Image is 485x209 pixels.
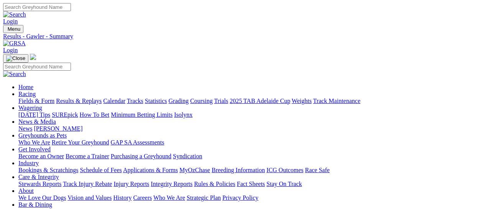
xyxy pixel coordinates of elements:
a: Who We Are [153,194,185,201]
a: Wagering [18,104,42,111]
a: Track Maintenance [313,98,360,104]
a: Stewards Reports [18,181,61,187]
a: Login [3,47,18,53]
button: Toggle navigation [3,54,28,63]
a: Statistics [145,98,167,104]
img: Search [3,71,26,78]
a: SUREpick [52,111,78,118]
a: Trials [214,98,228,104]
a: About [18,187,34,194]
a: ICG Outcomes [266,167,303,173]
a: Privacy Policy [222,194,258,201]
a: Bookings & Scratchings [18,167,78,173]
input: Search [3,63,71,71]
div: Care & Integrity [18,181,482,187]
a: GAP SA Assessments [111,139,164,146]
a: Fact Sheets [237,181,265,187]
a: Racing [18,91,36,97]
a: Careers [133,194,152,201]
a: Results & Replays [56,98,102,104]
a: Purchasing a Greyhound [111,153,171,159]
a: Integrity Reports [151,181,192,187]
div: Racing [18,98,482,104]
input: Search [3,3,71,11]
a: [PERSON_NAME] [34,125,82,132]
a: Grading [169,98,189,104]
a: Breeding Information [212,167,265,173]
a: Applications & Forms [123,167,178,173]
a: Schedule of Fees [80,167,122,173]
a: Care & Integrity [18,174,59,180]
a: History [113,194,132,201]
a: Syndication [173,153,202,159]
a: Race Safe [305,167,329,173]
a: Retire Your Greyhound [52,139,109,146]
div: Greyhounds as Pets [18,139,482,146]
a: Home [18,84,33,90]
img: Search [3,11,26,18]
a: We Love Our Dogs [18,194,66,201]
a: Tracks [127,98,143,104]
a: How To Bet [80,111,110,118]
a: News & Media [18,118,56,125]
a: Track Injury Rebate [63,181,112,187]
a: [DATE] Tips [18,111,50,118]
a: MyOzChase [179,167,210,173]
img: GRSA [3,40,26,47]
a: Strategic Plan [187,194,221,201]
img: logo-grsa-white.png [30,54,36,60]
div: News & Media [18,125,482,132]
a: Vision and Values [67,194,112,201]
a: 2025 TAB Adelaide Cup [230,98,290,104]
div: About [18,194,482,201]
a: Results - Gawler - Summary [3,33,482,40]
a: Coursing [190,98,213,104]
a: Become an Owner [18,153,64,159]
div: Industry [18,167,482,174]
a: Bar & Dining [18,201,52,208]
div: Wagering [18,111,482,118]
a: Fields & Form [18,98,54,104]
img: Close [6,55,25,61]
a: Isolynx [174,111,192,118]
button: Toggle navigation [3,25,23,33]
a: News [18,125,32,132]
a: Login [3,18,18,25]
a: Minimum Betting Limits [111,111,173,118]
a: Become a Trainer [66,153,109,159]
a: Who We Are [18,139,50,146]
a: Stay On Track [266,181,302,187]
a: Get Involved [18,146,51,153]
a: Weights [292,98,312,104]
a: Greyhounds as Pets [18,132,67,139]
div: Get Involved [18,153,482,160]
a: Calendar [103,98,125,104]
a: Injury Reports [113,181,149,187]
span: Menu [8,26,20,32]
a: Industry [18,160,39,166]
a: Rules & Policies [194,181,235,187]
